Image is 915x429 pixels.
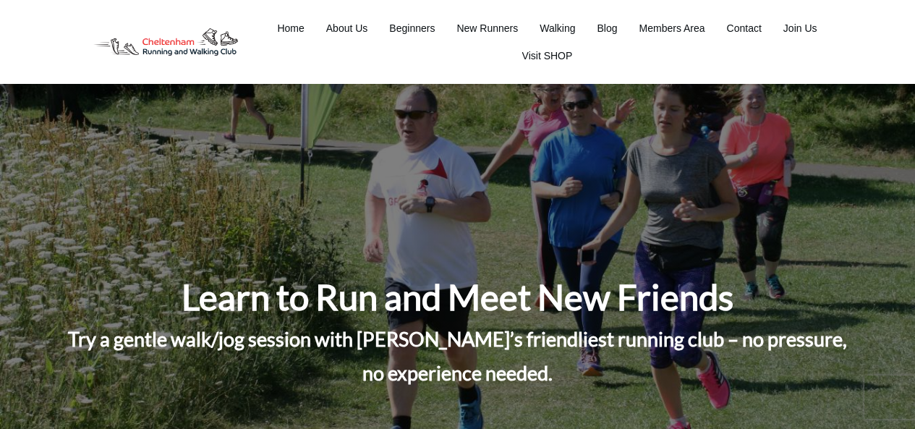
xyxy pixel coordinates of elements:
[182,274,733,320] h1: Learn to Run and Meet New Friends
[82,18,250,67] img: Decathlon
[597,18,618,38] a: Blog
[389,18,435,38] a: Beginners
[456,18,518,38] a: New Runners
[522,46,573,66] a: Visit SHOP
[727,18,762,38] a: Contact
[639,18,705,38] a: Members Area
[540,18,575,38] a: Walking
[68,327,847,385] strong: Try a gentle walk/jog session with [PERSON_NAME]’s friendliest running club – no pressure, no exp...
[277,18,304,38] a: Home
[326,18,368,38] a: About Us
[783,18,817,38] a: Join Us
